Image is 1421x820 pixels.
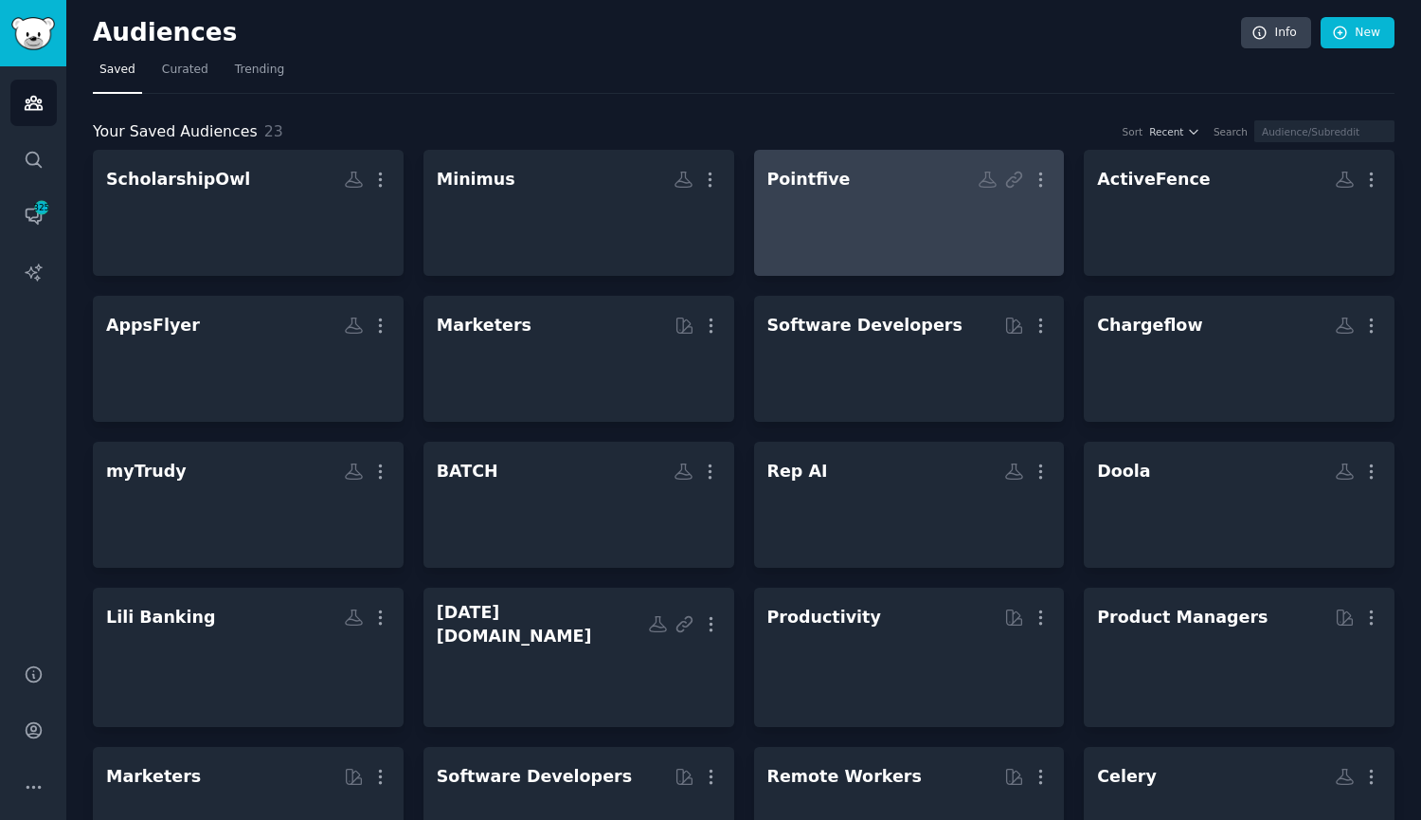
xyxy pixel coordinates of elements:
[767,460,828,483] div: Rep AI
[235,62,284,79] span: Trending
[1254,120,1394,142] input: Audience/Subreddit
[437,168,515,191] div: Minimus
[1084,442,1394,568] a: Doola
[93,296,404,422] a: AppsFlyer
[93,18,1241,48] h2: Audiences
[1097,765,1157,789] div: Celery
[767,314,962,337] div: Software Developers
[33,201,50,214] span: 325
[423,588,734,727] a: [DATE][DOMAIN_NAME]
[106,314,200,337] div: AppsFlyer
[1084,150,1394,276] a: ActiveFence
[437,765,632,789] div: Software Developers
[437,460,498,483] div: BATCH
[1097,606,1268,629] div: Product Managers
[767,168,851,191] div: Pointfive
[93,150,404,276] a: ScholarshipOwl
[437,314,531,337] div: Marketers
[423,442,734,568] a: BATCH
[754,442,1065,568] a: Rep AI
[423,150,734,276] a: Minimus
[767,606,881,629] div: Productivity
[1123,125,1143,138] div: Sort
[106,765,201,789] div: Marketers
[106,606,215,629] div: Lili Banking
[106,460,187,483] div: myTrudy
[155,55,215,94] a: Curated
[162,62,208,79] span: Curated
[228,55,291,94] a: Trending
[93,442,404,568] a: myTrudy
[264,122,283,140] span: 23
[767,765,922,789] div: Remote Workers
[99,62,135,79] span: Saved
[1097,168,1210,191] div: ActiveFence
[1084,588,1394,727] a: Product Managers
[1321,17,1394,49] a: New
[754,150,1065,276] a: Pointfive
[754,588,1065,727] a: Productivity
[1214,125,1248,138] div: Search
[106,168,250,191] div: ScholarshipOwl
[93,588,404,727] a: Lili Banking
[93,120,258,144] span: Your Saved Audiences
[754,296,1065,422] a: Software Developers
[11,17,55,50] img: GummySearch logo
[1241,17,1311,49] a: Info
[1149,125,1183,138] span: Recent
[93,55,142,94] a: Saved
[1084,296,1394,422] a: Chargeflow
[423,296,734,422] a: Marketers
[1097,314,1202,337] div: Chargeflow
[10,192,57,239] a: 325
[437,601,648,647] div: [DATE][DOMAIN_NAME]
[1149,125,1200,138] button: Recent
[1097,460,1150,483] div: Doola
